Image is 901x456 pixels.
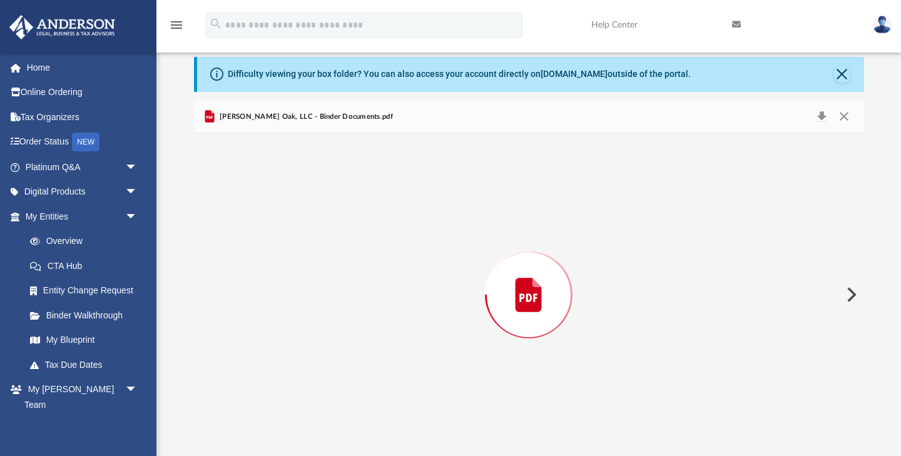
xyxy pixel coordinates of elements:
a: Overview [18,229,156,254]
span: arrow_drop_down [125,155,150,180]
span: [PERSON_NAME] Oak, LLC - Binder Documents.pdf [217,111,393,123]
button: Close [833,108,855,126]
a: My [PERSON_NAME] Teamarrow_drop_down [9,377,150,417]
a: Binder Walkthrough [18,303,156,328]
button: Next File [837,277,864,312]
div: NEW [72,133,99,151]
span: arrow_drop_down [125,204,150,230]
a: CTA Hub [18,253,156,278]
a: Tax Organizers [9,104,156,129]
a: Tax Due Dates [18,352,156,377]
button: Close [833,66,851,83]
span: arrow_drop_down [125,180,150,205]
a: My Entitiesarrow_drop_down [9,204,156,229]
a: Order StatusNEW [9,129,156,155]
div: Difficulty viewing your box folder? You can also access your account directly on outside of the p... [228,68,691,81]
a: Home [9,55,156,80]
span: arrow_drop_down [125,377,150,403]
a: Platinum Q&Aarrow_drop_down [9,155,156,180]
a: Digital Productsarrow_drop_down [9,180,156,205]
img: User Pic [873,16,892,34]
i: menu [169,18,184,33]
a: My Blueprint [18,328,150,353]
a: [DOMAIN_NAME] [541,69,608,79]
a: Online Ordering [9,80,156,105]
i: search [209,17,223,31]
img: Anderson Advisors Platinum Portal [6,15,119,39]
a: menu [169,24,184,33]
button: Download [811,108,833,126]
a: Entity Change Request [18,278,156,303]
